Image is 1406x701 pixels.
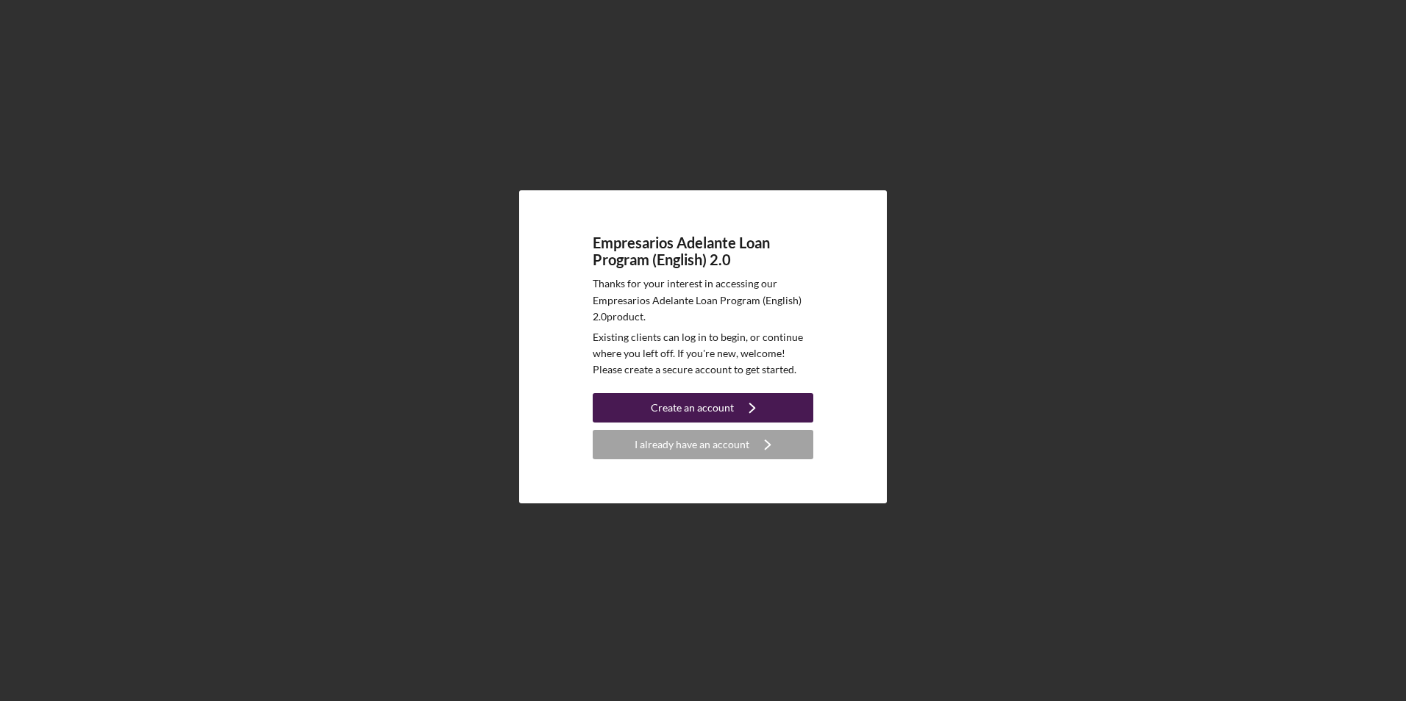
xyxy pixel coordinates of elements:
button: I already have an account [593,430,813,459]
div: I already have an account [635,430,749,459]
div: Create an account [651,393,734,423]
a: Create an account [593,393,813,426]
button: Create an account [593,393,813,423]
p: Thanks for your interest in accessing our Empresarios Adelante Loan Program (English) 2.0 product. [593,276,813,325]
p: Existing clients can log in to begin, or continue where you left off. If you're new, welcome! Ple... [593,329,813,378]
h4: Empresarios Adelante Loan Program (English) 2.0 [593,234,813,268]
